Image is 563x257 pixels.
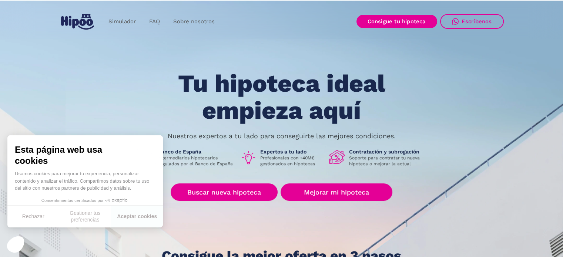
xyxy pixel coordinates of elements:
h1: Tu hipoteca ideal empieza aquí [141,70,422,124]
a: home [60,11,96,33]
a: Simulador [102,14,143,29]
a: Sobre nosotros [167,14,221,29]
p: Soporte para contratar tu nueva hipoteca o mejorar la actual [349,155,425,167]
p: Intermediarios hipotecarios regulados por el Banco de España [158,155,234,167]
a: Escríbenos [440,14,504,29]
a: Mejorar mi hipoteca [281,183,392,201]
a: Consigue tu hipoteca [356,15,437,28]
div: Escríbenos [462,18,492,25]
p: Profesionales con +40M€ gestionados en hipotecas [260,155,323,167]
a: Buscar nueva hipoteca [171,183,278,201]
h1: Expertos a tu lado [260,148,323,155]
p: Nuestros expertos a tu lado para conseguirte las mejores condiciones. [168,133,396,139]
h1: Banco de España [158,148,234,155]
a: FAQ [143,14,167,29]
h1: Contratación y subrogación [349,148,425,155]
